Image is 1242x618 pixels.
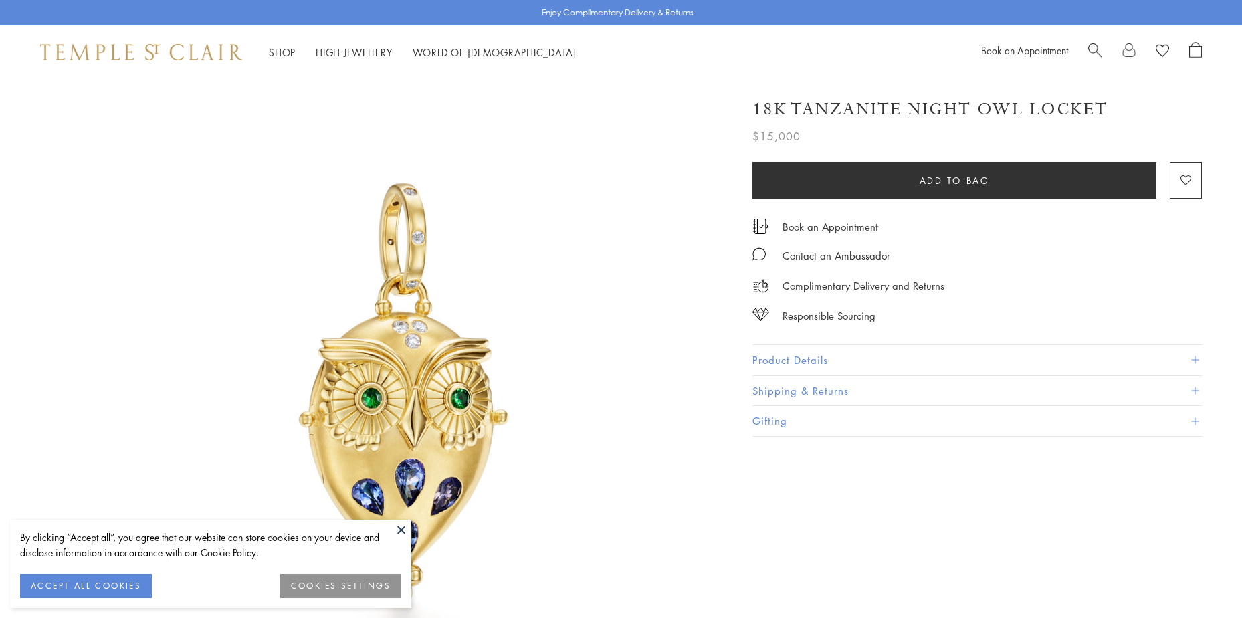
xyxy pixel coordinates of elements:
[752,308,769,321] img: icon_sourcing.svg
[752,128,801,145] span: $15,000
[752,278,769,294] img: icon_delivery.svg
[316,45,393,59] a: High JewelleryHigh Jewellery
[40,44,242,60] img: Temple St. Clair
[752,376,1202,406] button: Shipping & Returns
[280,574,401,598] button: COOKIES SETTINGS
[20,530,401,560] div: By clicking “Accept all”, you agree that our website can store cookies on your device and disclos...
[752,345,1202,375] button: Product Details
[413,45,577,59] a: World of [DEMOGRAPHIC_DATA]World of [DEMOGRAPHIC_DATA]
[981,43,1068,57] a: Book an Appointment
[783,308,875,324] div: Responsible Sourcing
[542,6,694,19] p: Enjoy Complimentary Delivery & Returns
[752,219,768,234] img: icon_appointment.svg
[752,406,1202,436] button: Gifting
[1088,42,1102,62] a: Search
[269,44,577,61] nav: Main navigation
[1175,555,1229,605] iframe: Gorgias live chat messenger
[783,219,878,234] a: Book an Appointment
[269,45,296,59] a: ShopShop
[752,162,1156,199] button: Add to bag
[783,247,890,264] div: Contact an Ambassador
[920,173,990,188] span: Add to bag
[783,278,944,294] p: Complimentary Delivery and Returns
[752,98,1108,121] h1: 18K Tanzanite Night Owl Locket
[1189,42,1202,62] a: Open Shopping Bag
[1156,42,1169,62] a: View Wishlist
[20,574,152,598] button: ACCEPT ALL COOKIES
[752,247,766,261] img: MessageIcon-01_2.svg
